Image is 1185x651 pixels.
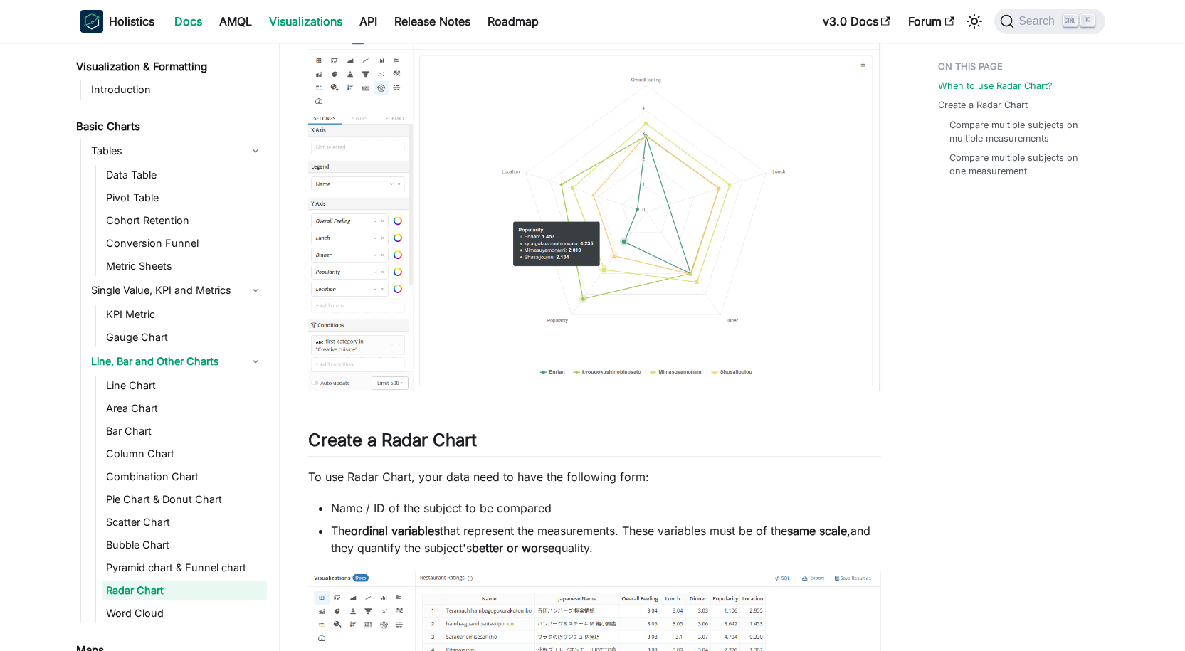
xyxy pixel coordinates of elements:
a: Gauge Chart [102,327,267,347]
a: HolisticsHolistics [80,10,154,33]
a: Introduction [87,80,267,100]
a: Line, Bar and Other Charts [87,350,267,373]
a: Release Notes [386,10,479,33]
a: Docs [166,10,211,33]
a: Pyramid chart & Funnel chart [102,558,267,578]
a: Pivot Table [102,188,267,208]
li: Name / ID of the subject to be compared [331,499,881,517]
a: KPI Metric [102,305,267,324]
li: The that represent the measurements. These variables must be of the and they quantify the subject... [331,522,881,556]
a: Conversion Funnel [102,233,267,253]
strong: same scale, [787,524,850,538]
a: Basic Charts [72,117,267,137]
a: Combination Chart [102,467,267,487]
a: Scatter Chart [102,512,267,532]
a: Line Chart [102,376,267,396]
a: Bubble Chart [102,535,267,555]
kbd: K [1080,14,1095,27]
a: Visualizations [260,10,351,33]
button: Search (Ctrl+K) [994,9,1105,34]
a: Roadmap [479,10,547,33]
a: Single Value, KPI and Metrics [87,279,267,302]
a: Word Cloud [102,603,267,623]
img: Holistics [80,10,103,33]
strong: better or worse [472,541,554,555]
a: v3.0 Docs [814,10,900,33]
a: Cohort Retention [102,211,267,231]
a: Column Chart [102,444,267,464]
a: Visualization & Formatting [72,57,267,77]
span: Search [1014,15,1063,28]
a: Radar Chart [102,581,267,600]
a: Create a Radar Chart [938,98,1028,112]
a: AMQL [211,10,260,33]
a: Tables [87,139,267,162]
a: Compare multiple subjects on multiple measurements [949,118,1091,145]
button: Switch between dark and light mode (currently light mode) [963,10,986,33]
a: Compare multiple subjects on one measurement [949,151,1091,178]
a: Pie Chart & Donut Chart [102,489,267,509]
nav: Docs sidebar [66,43,280,651]
a: Bar Chart [102,421,267,441]
a: API [351,10,386,33]
a: Metric Sheets [102,256,267,276]
a: Forum [900,10,963,33]
h2: Create a Radar Chart [308,430,881,457]
a: Area Chart [102,398,267,418]
strong: ordinal variables [351,524,440,538]
a: When to use Radar Chart? [938,79,1053,92]
b: Holistics [109,13,154,30]
a: Data Table [102,165,267,185]
p: To use Radar Chart, your data need to have the following form: [308,468,881,485]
